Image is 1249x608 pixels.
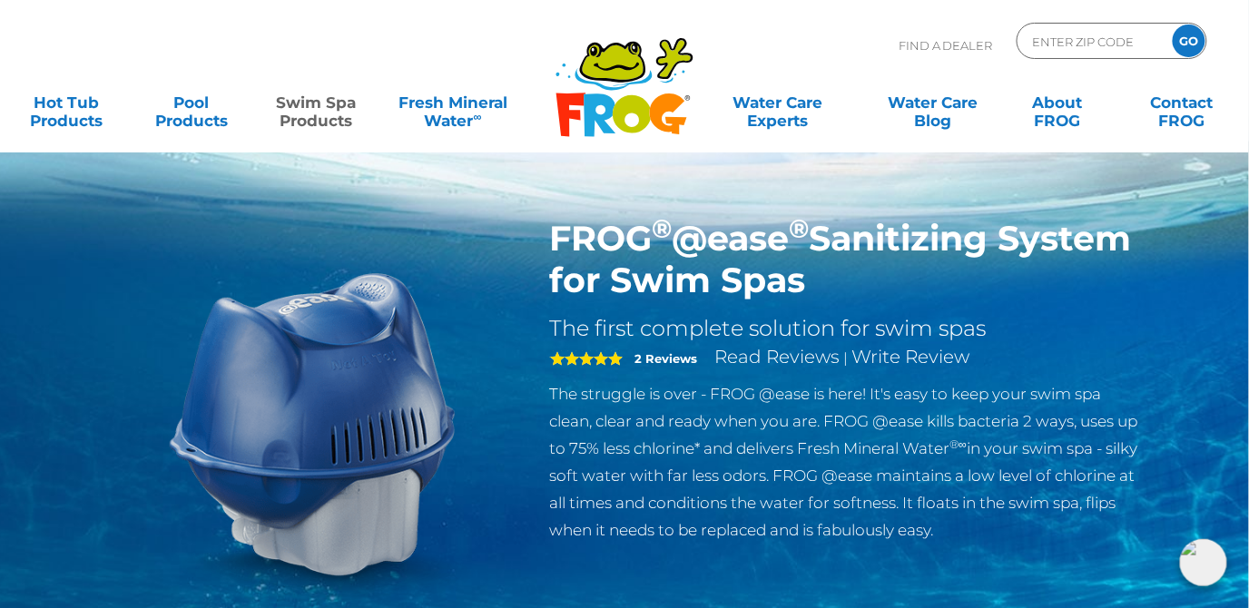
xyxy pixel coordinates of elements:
[18,84,115,121] a: Hot TubProducts
[268,84,365,121] a: Swim SpaProducts
[550,351,623,366] span: 5
[392,84,514,121] a: Fresh MineralWater∞
[1134,84,1231,121] a: ContactFROG
[715,346,841,368] a: Read Reviews
[653,212,673,244] sup: ®
[699,84,857,121] a: Water CareExperts
[550,315,1143,342] h2: The first complete solution for swim spas
[1031,28,1154,54] input: Zip Code Form
[550,380,1143,544] p: The struggle is over - FROG @ease is here! It's easy to keep your swim spa clean, clear and ready...
[844,349,849,367] span: |
[899,23,993,68] p: Find A Dealer
[635,351,698,366] strong: 2 Reviews
[1173,25,1205,57] input: GO
[143,84,240,121] a: PoolProducts
[550,218,1143,301] h1: FROG @ease Sanitizing System for Swim Spas
[884,84,981,121] a: Water CareBlog
[473,110,481,123] sup: ∞
[1180,539,1227,586] img: openIcon
[950,437,968,451] sup: ®∞
[790,212,810,244] sup: ®
[1009,84,1106,121] a: AboutFROG
[852,346,970,368] a: Write Review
